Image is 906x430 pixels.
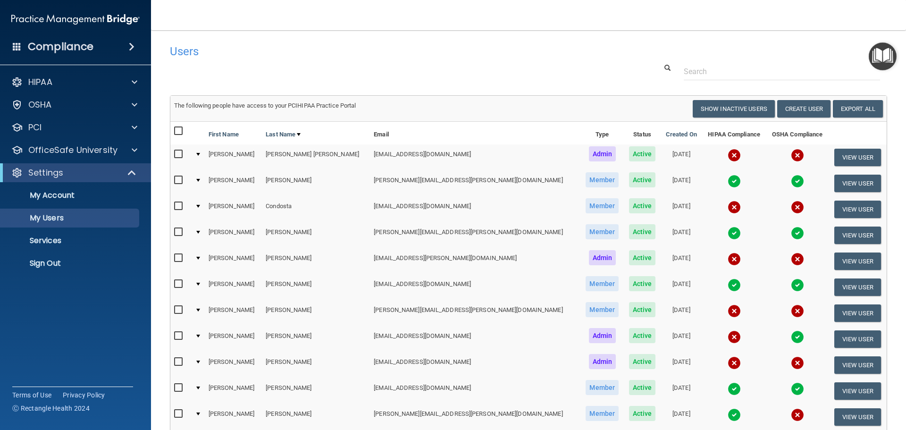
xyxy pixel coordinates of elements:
td: [PERSON_NAME][EMAIL_ADDRESS][PERSON_NAME][DOMAIN_NAME] [370,300,580,326]
a: Last Name [266,129,301,140]
p: Services [6,236,135,245]
img: cross.ca9f0e7f.svg [728,201,741,214]
a: Terms of Use [12,390,51,400]
td: [PERSON_NAME] [PERSON_NAME] [262,144,370,170]
img: tick.e7d51cea.svg [728,408,741,422]
img: tick.e7d51cea.svg [791,382,804,396]
td: [PERSON_NAME] [262,378,370,404]
p: OfficeSafe University [28,144,117,156]
td: [EMAIL_ADDRESS][DOMAIN_NAME] [370,326,580,352]
td: Condosta [262,196,370,222]
td: [EMAIL_ADDRESS][DOMAIN_NAME] [370,196,580,222]
button: View User [834,356,881,374]
button: View User [834,175,881,192]
p: Settings [28,167,63,178]
th: Email [370,122,580,144]
td: [PERSON_NAME] [205,404,262,430]
a: OSHA [11,99,137,110]
th: OSHA Compliance [766,122,828,144]
span: Member [586,406,619,421]
td: [PERSON_NAME] [205,378,262,404]
span: Active [629,354,656,369]
h4: Compliance [28,40,93,53]
a: HIPAA [11,76,137,88]
td: [PERSON_NAME] [205,274,262,300]
button: View User [834,382,881,400]
span: Active [629,224,656,239]
button: View User [834,278,881,296]
img: cross.ca9f0e7f.svg [791,149,804,162]
img: cross.ca9f0e7f.svg [791,253,804,266]
span: Member [586,302,619,317]
td: [PERSON_NAME] [262,404,370,430]
span: Member [586,198,619,213]
span: Member [586,224,619,239]
td: [PERSON_NAME] [205,300,262,326]
td: [DATE] [661,352,702,378]
button: View User [834,201,881,218]
td: [PERSON_NAME] [262,326,370,352]
span: Active [629,146,656,161]
button: View User [834,304,881,322]
td: [PERSON_NAME][EMAIL_ADDRESS][PERSON_NAME][DOMAIN_NAME] [370,222,580,248]
td: [DATE] [661,300,702,326]
span: Admin [589,146,616,161]
a: First Name [209,129,239,140]
td: [EMAIL_ADDRESS][DOMAIN_NAME] [370,274,580,300]
button: Show Inactive Users [693,100,775,118]
th: Type [580,122,624,144]
p: PCI [28,122,42,133]
span: Active [629,380,656,395]
img: tick.e7d51cea.svg [791,175,804,188]
td: [PERSON_NAME][EMAIL_ADDRESS][PERSON_NAME][DOMAIN_NAME] [370,404,580,430]
button: View User [834,330,881,348]
img: tick.e7d51cea.svg [791,278,804,292]
td: [DATE] [661,378,702,404]
input: Search [684,63,880,80]
span: The following people have access to your PCIHIPAA Practice Portal [174,102,356,109]
td: [PERSON_NAME] [205,248,262,274]
img: cross.ca9f0e7f.svg [728,253,741,266]
span: Active [629,172,656,187]
a: Export All [833,100,883,118]
td: [DATE] [661,326,702,352]
td: [EMAIL_ADDRESS][PERSON_NAME][DOMAIN_NAME] [370,248,580,274]
span: Active [629,302,656,317]
img: cross.ca9f0e7f.svg [728,149,741,162]
p: OSHA [28,99,52,110]
img: cross.ca9f0e7f.svg [728,356,741,370]
td: [PERSON_NAME] [205,170,262,196]
img: cross.ca9f0e7f.svg [791,201,804,214]
span: Admin [589,354,616,369]
p: My Account [6,191,135,200]
img: PMB logo [11,10,140,29]
span: Active [629,198,656,213]
button: View User [834,253,881,270]
img: tick.e7d51cea.svg [728,175,741,188]
button: View User [834,149,881,166]
td: [PERSON_NAME] [262,352,370,378]
td: [PERSON_NAME][EMAIL_ADDRESS][PERSON_NAME][DOMAIN_NAME] [370,170,580,196]
img: tick.e7d51cea.svg [728,382,741,396]
td: [PERSON_NAME] [262,222,370,248]
td: [PERSON_NAME] [205,352,262,378]
span: Active [629,328,656,343]
img: cross.ca9f0e7f.svg [728,304,741,318]
img: cross.ca9f0e7f.svg [791,408,804,422]
img: tick.e7d51cea.svg [728,278,741,292]
span: Member [586,172,619,187]
td: [DATE] [661,248,702,274]
span: Admin [589,328,616,343]
td: [EMAIL_ADDRESS][DOMAIN_NAME] [370,352,580,378]
h4: Users [170,45,582,58]
td: [PERSON_NAME] [262,274,370,300]
button: Open Resource Center [869,42,897,70]
a: Created On [666,129,697,140]
td: [DATE] [661,222,702,248]
p: HIPAA [28,76,52,88]
img: cross.ca9f0e7f.svg [728,330,741,344]
span: Active [629,250,656,265]
td: [PERSON_NAME] [205,326,262,352]
a: PCI [11,122,137,133]
span: Member [586,380,619,395]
